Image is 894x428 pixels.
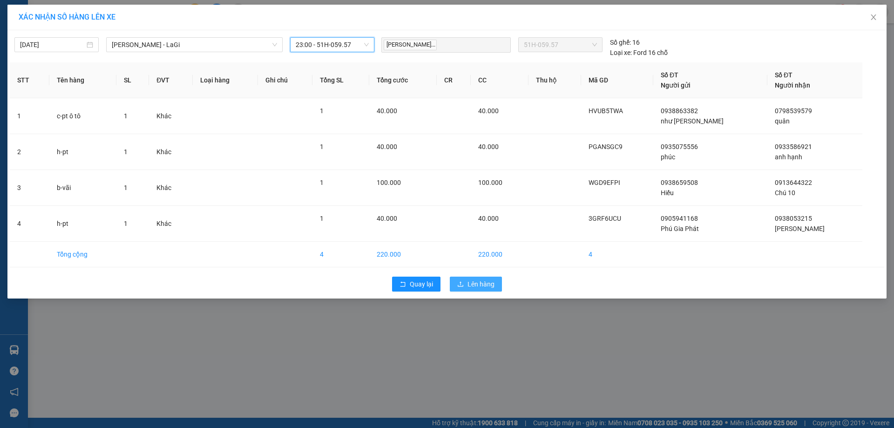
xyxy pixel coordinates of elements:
[437,62,471,98] th: CR
[49,62,116,98] th: Tên hàng
[661,189,674,197] span: Hiếu
[377,143,397,150] span: 40.000
[258,62,312,98] th: Ghi chú
[471,62,528,98] th: CC
[10,206,49,242] td: 4
[775,117,790,125] span: quân
[870,14,877,21] span: close
[149,98,193,134] td: Khác
[581,242,654,267] td: 4
[775,153,802,161] span: anh hạnh
[610,37,631,48] span: Số ghế:
[320,107,324,115] span: 1
[10,62,49,98] th: STT
[49,170,116,206] td: b-vãi
[149,206,193,242] td: Khác
[112,38,277,52] span: Hồ Chí Minh - LaGi
[312,242,369,267] td: 4
[661,179,698,186] span: 0938659508
[49,242,116,267] td: Tổng cộng
[124,112,128,120] span: 1
[124,220,128,227] span: 1
[661,71,678,79] span: Số ĐT
[124,148,128,156] span: 1
[661,117,724,125] span: như [PERSON_NAME]
[10,98,49,134] td: 1
[149,62,193,98] th: ĐVT
[149,170,193,206] td: Khác
[377,215,397,222] span: 40.000
[410,279,433,289] span: Quay lại
[296,38,369,52] span: 23:00 - 51H-059.57
[369,242,437,267] td: 220.000
[775,71,792,79] span: Số ĐT
[384,40,437,50] span: [PERSON_NAME]...
[661,143,698,150] span: 0935075556
[450,277,502,292] button: uploadLên hàng
[775,82,810,89] span: Người nhận
[369,62,437,98] th: Tổng cước
[467,279,494,289] span: Lên hàng
[775,179,812,186] span: 0913644322
[775,107,812,115] span: 0798539579
[457,281,464,288] span: upload
[581,62,654,98] th: Mã GD
[312,62,369,98] th: Tổng SL
[775,215,812,222] span: 0938053215
[478,179,502,186] span: 100.000
[19,13,115,21] span: XÁC NHẬN SỐ HÀNG LÊN XE
[478,107,499,115] span: 40.000
[610,37,640,48] div: 16
[320,143,324,150] span: 1
[661,153,675,161] span: phúc
[90,5,132,15] span: WGD9EFPI
[478,143,499,150] span: 40.000
[589,107,623,115] span: HVUB5TWA
[320,179,324,186] span: 1
[377,107,397,115] span: 40.000
[524,38,596,52] span: 51H-059.57
[4,59,62,69] strong: Phiếu gửi hàng
[4,23,82,41] span: 33 Bác Ái, P Phước Hội, TX Lagi
[589,143,623,150] span: PGANSGC9
[149,134,193,170] td: Khác
[400,281,406,288] span: rollback
[610,48,632,58] span: Loại xe:
[661,215,698,222] span: 0905941168
[193,62,257,98] th: Loại hàng
[392,277,440,292] button: rollbackQuay lại
[320,215,324,222] span: 1
[775,225,825,232] span: [PERSON_NAME]
[661,107,698,115] span: 0938863382
[10,170,49,206] td: 3
[4,5,84,18] strong: Nhà xe Mỹ Loan
[124,184,128,191] span: 1
[860,5,887,31] button: Close
[589,179,620,186] span: WGD9EFPI
[528,62,581,98] th: Thu hộ
[661,225,699,232] span: Phú Gia Phát
[10,134,49,170] td: 2
[377,179,401,186] span: 100.000
[775,189,795,197] span: Chú 10
[610,48,668,58] div: Ford 16 chỗ
[272,42,278,48] span: down
[478,215,499,222] span: 40.000
[775,143,812,150] span: 0933586921
[661,82,691,89] span: Người gửi
[49,134,116,170] td: h-pt
[116,62,149,98] th: SL
[97,59,126,69] span: Gò Vấp
[4,42,46,51] span: 0968278298
[20,40,85,50] input: 11/09/2025
[49,98,116,134] td: c-pt ô tô
[471,242,528,267] td: 220.000
[49,206,116,242] td: h-pt
[589,215,621,222] span: 3GRF6UCU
